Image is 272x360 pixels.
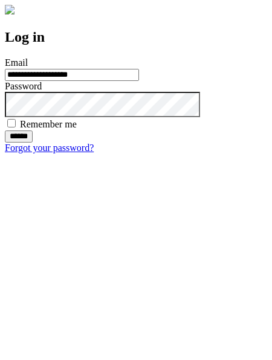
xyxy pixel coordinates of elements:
label: Email [5,57,28,68]
img: logo-4e3dc11c47720685a147b03b5a06dd966a58ff35d612b21f08c02c0306f2b779.png [5,5,15,14]
label: Password [5,81,42,91]
h2: Log in [5,29,267,45]
a: Forgot your password? [5,143,94,153]
label: Remember me [20,119,77,129]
